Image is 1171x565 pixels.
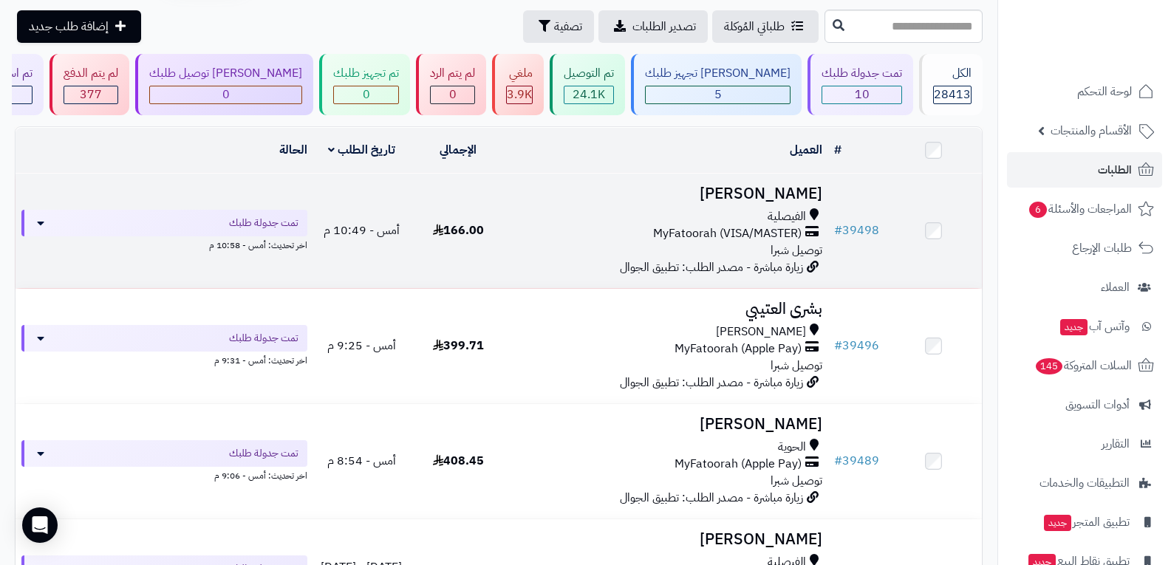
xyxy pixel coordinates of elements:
div: تم تجهيز طلبك [333,65,399,82]
a: ملغي 3.9K [489,54,547,115]
a: لم يتم الدفع 377 [47,54,132,115]
span: # [834,452,842,470]
span: توصيل شبرا [771,472,822,490]
div: اخر تحديث: أمس - 9:06 م [21,467,307,482]
span: المراجعات والأسئلة [1028,199,1132,219]
a: تم تجهيز طلبك 0 [316,54,413,115]
span: MyFatoorah (VISA/MASTER) [653,225,802,242]
span: إضافة طلب جديد [29,18,109,35]
a: لوحة التحكم [1007,74,1162,109]
span: توصيل شبرا [771,357,822,374]
div: ملغي [506,65,533,82]
a: لم يتم الرد 0 [413,54,489,115]
span: الفيصلية [768,208,806,225]
img: logo-2.png [1071,39,1157,70]
span: 10 [855,86,870,103]
a: أدوات التسويق [1007,387,1162,422]
a: تصدير الطلبات [598,10,708,43]
span: السلات المتروكة [1034,355,1132,376]
a: #39496 [834,337,879,355]
div: Open Intercom Messenger [22,507,58,543]
span: [PERSON_NAME] [716,323,806,340]
span: MyFatoorah (Apple Pay) [675,456,802,473]
span: العملاء [1101,277,1130,298]
a: [PERSON_NAME] توصيل طلبك 0 [132,54,316,115]
span: طلباتي المُوكلة [724,18,785,35]
span: 6 [1029,202,1047,218]
span: زيارة مباشرة - مصدر الطلب: تطبيق الجوال [620,374,803,391]
span: لوحة التحكم [1077,81,1132,102]
span: التطبيقات والخدمات [1039,473,1130,493]
a: وآتس آبجديد [1007,309,1162,344]
span: أمس - 8:54 م [327,452,396,470]
div: [PERSON_NAME] تجهيز طلبك [645,65,791,82]
span: 28413 [934,86,971,103]
a: المراجعات والأسئلة6 [1007,191,1162,227]
span: 0 [449,86,457,103]
div: 0 [150,86,301,103]
span: زيارة مباشرة - مصدر الطلب: تطبيق الجوال [620,258,803,276]
h3: [PERSON_NAME] [513,416,823,433]
a: #39498 [834,222,879,239]
a: الطلبات [1007,152,1162,188]
span: 0 [222,86,230,103]
div: الكل [933,65,972,82]
a: تطبيق المتجرجديد [1007,504,1162,540]
a: الحالة [279,141,307,159]
span: زيارة مباشرة - مصدر الطلب: تطبيق الجوال [620,489,803,507]
div: 5 [646,86,790,103]
span: تصدير الطلبات [632,18,696,35]
span: 377 [80,86,102,103]
span: 166.00 [433,222,484,239]
div: 10 [822,86,901,103]
span: أدوات التسويق [1065,394,1130,415]
a: العميل [790,141,822,159]
span: 24.1K [573,86,605,103]
span: تمت جدولة طلبك [229,446,298,461]
span: جديد [1060,319,1088,335]
span: جديد [1044,515,1071,531]
span: الحوية [778,439,806,456]
a: إضافة طلب جديد [17,10,141,43]
span: تمت جدولة طلبك [229,216,298,230]
a: # [834,141,841,159]
div: 377 [64,86,117,103]
span: 399.71 [433,337,484,355]
div: اخر تحديث: أمس - 9:31 م [21,352,307,367]
a: السلات المتروكة145 [1007,348,1162,383]
h3: بشرى العتيبي [513,301,823,318]
span: # [834,222,842,239]
span: 408.45 [433,452,484,470]
a: تم التوصيل 24.1K [547,54,628,115]
div: 0 [431,86,474,103]
a: تمت جدولة طلبك 10 [805,54,916,115]
div: لم يتم الدفع [64,65,118,82]
span: تمت جدولة طلبك [229,331,298,346]
span: تصفية [554,18,582,35]
span: 5 [714,86,722,103]
a: التقارير [1007,426,1162,462]
span: التقارير [1102,434,1130,454]
span: # [834,337,842,355]
a: الإجمالي [440,141,477,159]
div: تم التوصيل [564,65,614,82]
a: #39489 [834,452,879,470]
div: 0 [334,86,398,103]
div: 24137 [564,86,613,103]
span: أمس - 9:25 م [327,337,396,355]
span: طلبات الإرجاع [1072,238,1132,258]
a: تاريخ الطلب [328,141,395,159]
span: توصيل شبرا [771,242,822,259]
div: تمت جدولة طلبك [822,65,902,82]
a: طلبات الإرجاع [1007,230,1162,266]
a: الكل28413 [916,54,986,115]
a: [PERSON_NAME] تجهيز طلبك 5 [628,54,805,115]
span: تطبيق المتجر [1042,512,1130,533]
div: [PERSON_NAME] توصيل طلبك [149,65,302,82]
span: MyFatoorah (Apple Pay) [675,340,802,357]
div: اخر تحديث: أمس - 10:58 م [21,236,307,252]
h3: [PERSON_NAME] [513,185,823,202]
a: التطبيقات والخدمات [1007,465,1162,501]
h3: [PERSON_NAME] [513,531,823,548]
span: الأقسام والمنتجات [1051,120,1132,141]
